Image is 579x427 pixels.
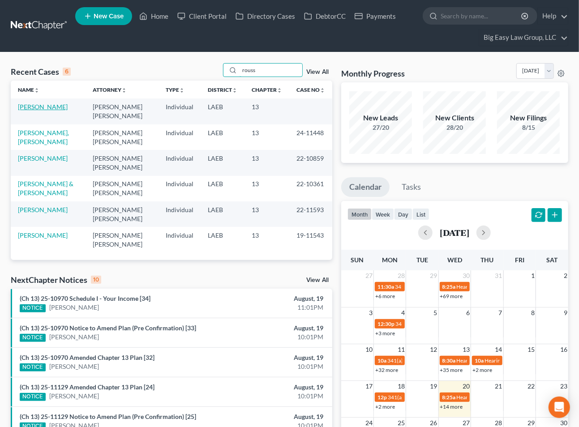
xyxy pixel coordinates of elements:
div: August, 19 [228,353,323,362]
a: (Ch 13) 25-11129 Notice to Amend Plan (Pre Confirmation) [25] [20,413,196,420]
div: 6 [63,68,71,76]
span: 20 [462,381,471,392]
button: month [347,208,372,220]
span: 11 [397,344,406,355]
a: [PERSON_NAME] [18,154,68,162]
div: August, 19 [228,294,323,303]
div: 10:01PM [228,362,323,371]
td: 13 [244,176,289,201]
div: August, 19 [228,412,323,421]
span: 10a [475,357,484,364]
div: NOTICE [20,363,46,371]
div: August, 19 [228,383,323,392]
span: Fri [515,256,524,264]
div: 10:01PM [228,333,323,342]
span: 27 [365,270,373,281]
a: Typeunfold_more [166,86,184,93]
span: 2 [563,270,568,281]
td: Individual [159,201,201,227]
td: LAEB [201,176,244,201]
div: NOTICE [20,393,46,401]
td: [PERSON_NAME] [PERSON_NAME] [86,124,159,150]
td: 13 [244,124,289,150]
span: New Case [94,13,124,20]
h3: Monthly Progress [341,68,405,79]
a: +3 more [375,330,395,337]
a: Chapterunfold_more [252,86,282,93]
a: DebtorCC [300,8,350,24]
td: 19-11543 [289,227,332,252]
a: +2 more [375,403,395,410]
span: Sat [546,256,558,264]
a: Nameunfold_more [18,86,39,93]
td: LAEB [201,98,244,124]
a: (Ch 13) 25-10970 Notice to Amend Plan (Pre Confirmation) [33] [20,324,196,332]
td: [PERSON_NAME] [PERSON_NAME] [86,150,159,175]
button: week [372,208,394,220]
a: Attorneyunfold_more [93,86,127,93]
td: 13 [244,201,289,227]
td: LAEB [201,227,244,252]
span: 21 [494,381,503,392]
button: day [394,208,412,220]
span: 7 [498,307,503,318]
a: [PERSON_NAME] [18,206,68,213]
span: 19 [429,381,438,392]
span: 16 [559,344,568,355]
a: Help [538,8,568,24]
a: (Ch 13) 25-10970 Amended Chapter 13 Plan [32] [20,354,154,361]
a: [PERSON_NAME], [PERSON_NAME] [18,129,69,145]
a: +32 more [375,367,398,373]
a: [PERSON_NAME] [49,303,99,312]
div: Open Intercom Messenger [549,397,570,418]
td: Individual [159,150,201,175]
span: 4 [400,307,406,318]
span: 5 [433,307,438,318]
span: 11:30a [377,283,394,290]
span: 30 [462,270,471,281]
span: 12p [377,394,387,401]
span: Mon [382,256,398,264]
span: 6 [465,307,471,318]
div: 11:01PM [228,303,323,312]
td: [PERSON_NAME] [PERSON_NAME] [86,227,159,252]
span: 13 [462,344,471,355]
i: unfold_more [121,88,127,93]
i: unfold_more [232,88,237,93]
span: Tue [416,256,428,264]
span: Hearing for [PERSON_NAME] [457,283,527,290]
a: Home [135,8,173,24]
td: 24-11448 [289,124,332,150]
a: +2 more [472,367,492,373]
a: [PERSON_NAME] [18,231,68,239]
div: 28/20 [423,123,486,132]
a: +6 more [375,293,395,299]
a: Districtunfold_more [208,86,237,93]
span: Sun [351,256,364,264]
a: +35 more [440,367,463,373]
td: LAEB [201,124,244,150]
span: 12:30p [377,320,395,327]
a: (Ch 13) 25-10970 Schedule I - Your Income [34] [20,295,150,302]
span: 341(a) meeting for [PERSON_NAME] [395,283,481,290]
td: Individual [159,124,201,150]
span: 22 [527,381,536,392]
a: View All [306,277,329,283]
td: 22-10361 [289,176,332,201]
span: 10a [377,357,386,364]
a: [PERSON_NAME] [49,362,99,371]
div: Recent Cases [11,66,71,77]
a: (Ch 13) 25-11129 Amended Chapter 13 Plan [24] [20,383,154,391]
a: Tasks [394,177,429,197]
span: 8 [530,307,536,318]
a: [PERSON_NAME] [18,103,68,111]
i: unfold_more [277,88,282,93]
td: Individual [159,227,201,252]
span: 8:25a [442,394,456,401]
button: list [412,208,429,220]
td: 22-10859 [289,150,332,175]
td: LAEB [201,150,244,175]
input: Search by name... [441,8,523,24]
span: 341(a) meeting for [PERSON_NAME] [388,394,474,401]
div: New Filings [497,113,560,123]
